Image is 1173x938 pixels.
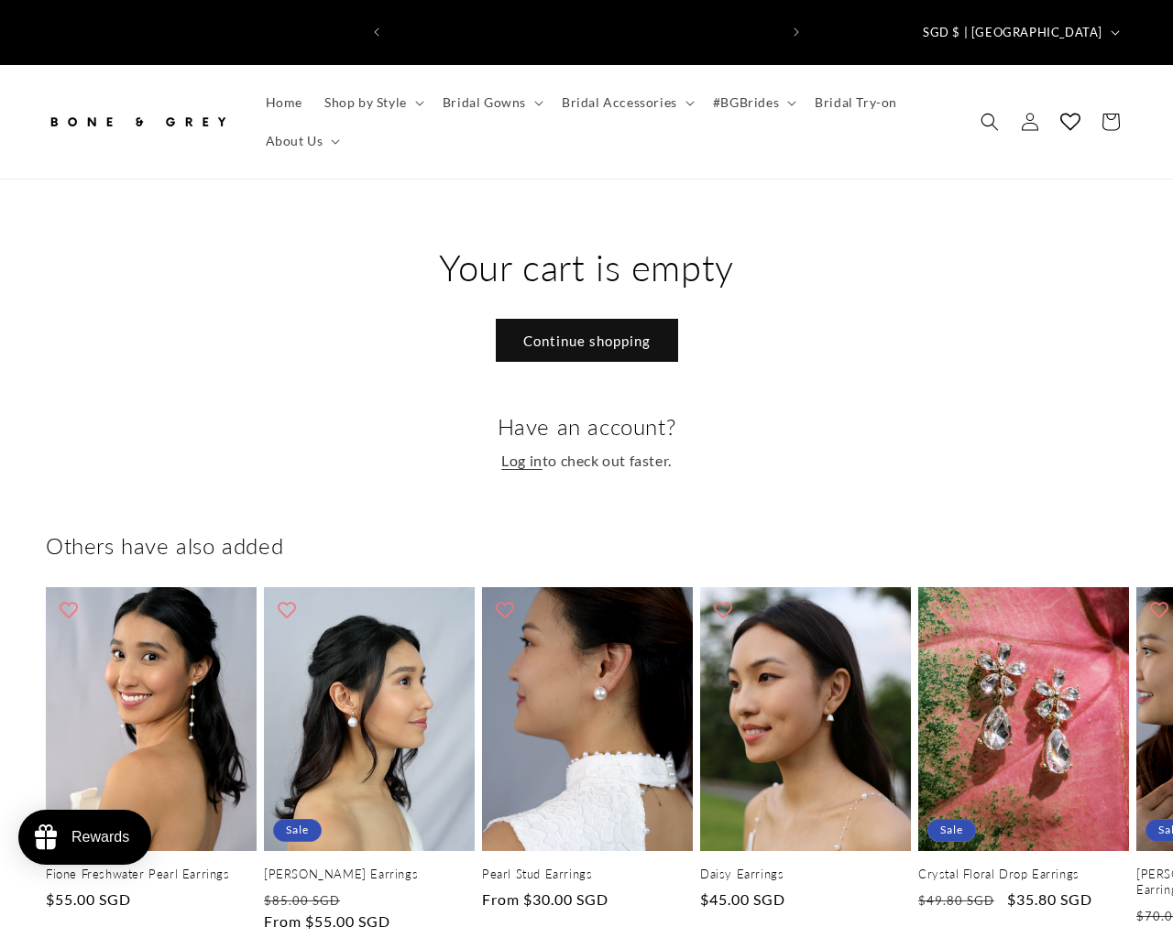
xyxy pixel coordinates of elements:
[923,592,959,628] button: Add to wishlist
[482,867,693,882] a: Pearl Stud Earrings
[255,83,313,122] a: Home
[487,592,523,628] button: Add to wishlist
[324,94,407,111] span: Shop by Style
[39,94,236,148] a: Bone and Grey Bridal
[804,83,908,122] a: Bridal Try-on
[71,829,129,845] div: Rewards
[266,133,323,149] span: About Us
[46,448,1127,474] p: to check out faster.
[713,94,779,111] span: #BGBrides
[923,24,1102,42] span: SGD $ | [GEOGRAPHIC_DATA]
[551,83,702,122] summary: Bridal Accessories
[264,867,475,882] a: [PERSON_NAME] Earrings
[50,592,87,628] button: Add to wishlist
[702,83,804,122] summary: #BGBrides
[970,102,1010,142] summary: Search
[266,94,302,111] span: Home
[700,867,911,882] a: Daisy Earrings
[432,83,551,122] summary: Bridal Gowns
[815,94,897,111] span: Bridal Try-on
[46,244,1127,291] h1: Your cart is empty
[705,592,741,628] button: Add to wishlist
[496,319,678,362] a: Continue shopping
[776,15,817,49] button: Next announcement
[501,448,543,474] a: Log in
[46,412,1127,441] h2: Have an account?
[562,94,677,111] span: Bridal Accessories
[46,867,257,882] a: Fione Freshwater Pearl Earrings
[269,592,305,628] button: Add to wishlist
[313,83,432,122] summary: Shop by Style
[356,15,397,49] button: Previous announcement
[46,531,1127,560] h2: Others have also added
[918,867,1129,882] a: Crystal Floral Drop Earrings
[443,94,526,111] span: Bridal Gowns
[255,122,348,160] summary: About Us
[912,15,1127,49] button: SGD $ | [GEOGRAPHIC_DATA]
[46,102,229,142] img: Bone and Grey Bridal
